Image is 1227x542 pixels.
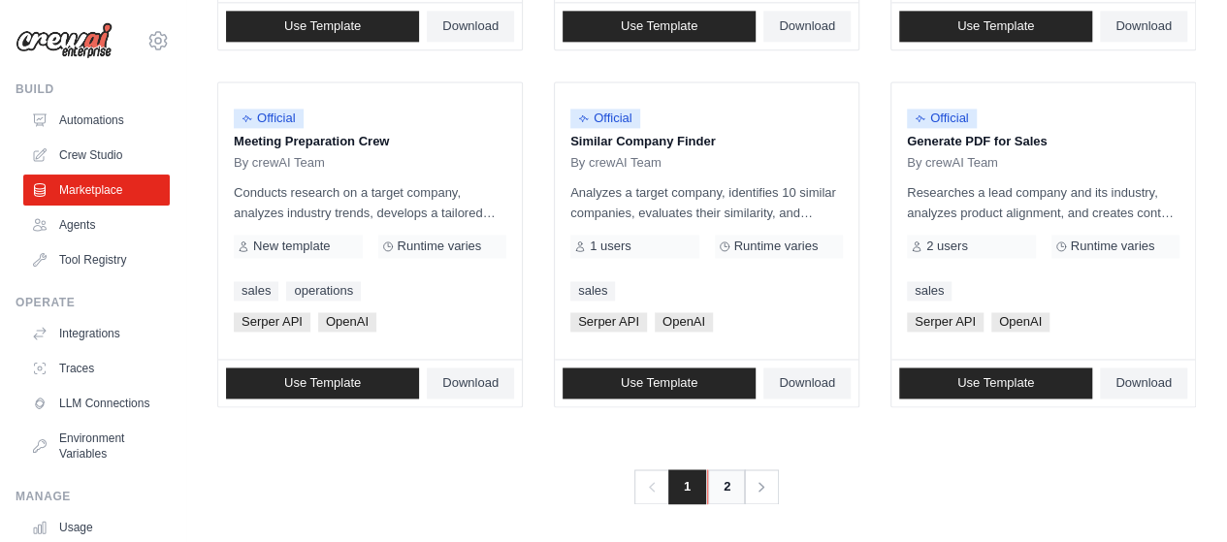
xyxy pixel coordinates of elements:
span: Serper API [570,312,647,332]
span: Runtime varies [1071,239,1155,254]
span: Use Template [957,375,1034,391]
p: Analyzes a target company, identifies 10 similar companies, evaluates their similarity, and provi... [570,182,843,223]
span: Use Template [957,18,1034,34]
a: Traces [23,353,170,384]
p: Conducts research on a target company, analyzes industry trends, develops a tailored sales strate... [234,182,506,223]
span: Official [570,109,640,128]
span: Serper API [907,312,984,332]
a: Environment Variables [23,423,170,469]
a: LLM Connections [23,388,170,419]
span: Use Template [284,18,361,34]
a: Integrations [23,318,170,349]
a: Download [427,367,514,399]
a: Crew Studio [23,140,170,171]
span: Runtime varies [734,239,819,254]
span: 1 [668,469,706,504]
span: OpenAI [991,312,1049,332]
div: Operate [16,295,170,310]
a: Tool Registry [23,244,170,275]
a: Use Template [226,11,419,42]
span: Download [1115,18,1172,34]
span: Serper API [234,312,310,332]
a: sales [570,281,615,301]
div: Manage [16,489,170,504]
a: Marketplace [23,175,170,206]
a: sales [907,281,952,301]
p: Researches a lead company and its industry, analyzes product alignment, and creates content for a... [907,182,1179,223]
a: Download [427,11,514,42]
span: New template [253,239,330,254]
a: Agents [23,209,170,240]
a: Download [763,11,851,42]
a: Automations [23,105,170,136]
a: 2 [707,469,746,504]
a: Use Template [563,367,756,399]
a: Use Template [563,11,756,42]
span: Use Template [284,375,361,391]
span: OpenAI [318,312,376,332]
nav: Pagination [634,469,779,504]
span: Download [442,375,499,391]
span: Download [442,18,499,34]
span: Official [907,109,977,128]
a: Use Template [899,367,1092,399]
span: Download [779,18,835,34]
a: sales [234,281,278,301]
span: OpenAI [655,312,713,332]
span: Download [1115,375,1172,391]
a: Download [1100,367,1187,399]
span: By crewAI Team [907,155,998,171]
span: By crewAI Team [570,155,662,171]
p: Generate PDF for Sales [907,132,1179,151]
p: Similar Company Finder [570,132,843,151]
a: Download [1100,11,1187,42]
span: By crewAI Team [234,155,325,171]
a: Download [763,367,851,399]
span: Official [234,109,304,128]
span: Use Template [621,18,697,34]
span: Runtime varies [398,239,482,254]
span: 1 users [590,239,631,254]
span: Use Template [621,375,697,391]
a: operations [286,281,361,301]
a: Use Template [226,367,419,399]
a: Use Template [899,11,1092,42]
img: Logo [16,22,113,59]
span: 2 users [926,239,968,254]
p: Meeting Preparation Crew [234,132,506,151]
div: Build [16,81,170,97]
span: Download [779,375,835,391]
